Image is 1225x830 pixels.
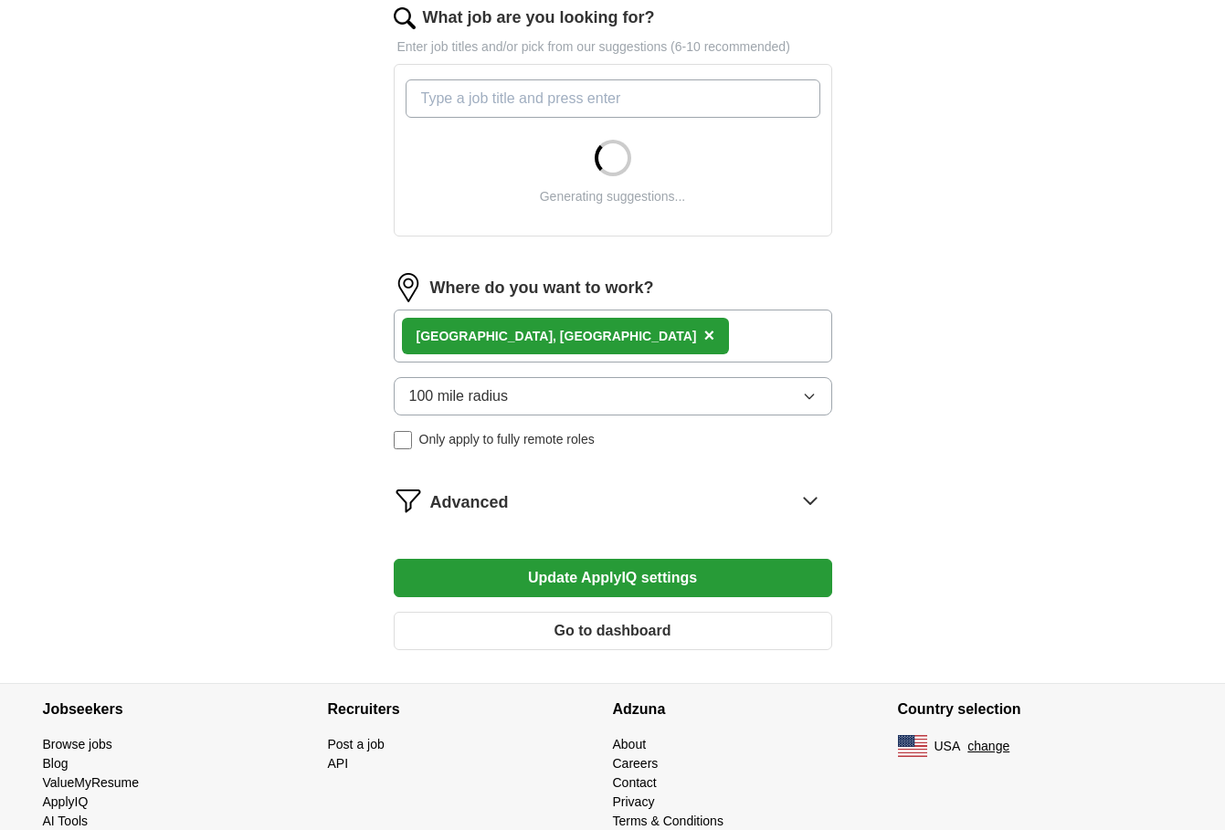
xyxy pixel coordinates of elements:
[43,756,69,771] a: Blog
[406,79,820,118] input: Type a job title and press enter
[394,486,423,515] img: filter
[898,684,1183,735] h4: Country selection
[394,7,416,29] img: search.png
[394,612,832,650] button: Go to dashboard
[613,794,655,809] a: Privacy
[430,490,509,515] span: Advanced
[328,756,349,771] a: API
[394,377,832,415] button: 100 mile radius
[409,385,509,407] span: 100 mile radius
[540,187,686,206] div: Generating suggestions...
[43,794,89,809] a: ApplyIQ
[703,322,714,350] button: ×
[613,814,723,828] a: Terms & Conditions
[703,325,714,345] span: ×
[394,37,832,57] p: Enter job titles and/or pick from our suggestions (6-10 recommended)
[43,775,140,790] a: ValueMyResume
[417,327,697,346] div: [GEOGRAPHIC_DATA], [GEOGRAPHIC_DATA]
[430,276,654,300] label: Where do you want to work?
[394,273,423,302] img: location.png
[898,735,927,757] img: US flag
[394,431,412,449] input: Only apply to fully remote roles
[328,737,385,751] a: Post a job
[935,737,961,756] span: USA
[43,737,112,751] a: Browse jobs
[967,737,1009,756] button: change
[613,756,659,771] a: Careers
[43,814,89,828] a: AI Tools
[613,775,657,790] a: Contact
[394,559,832,597] button: Update ApplyIQ settings
[419,430,595,449] span: Only apply to fully remote roles
[423,5,655,30] label: What job are you looking for?
[613,737,647,751] a: About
